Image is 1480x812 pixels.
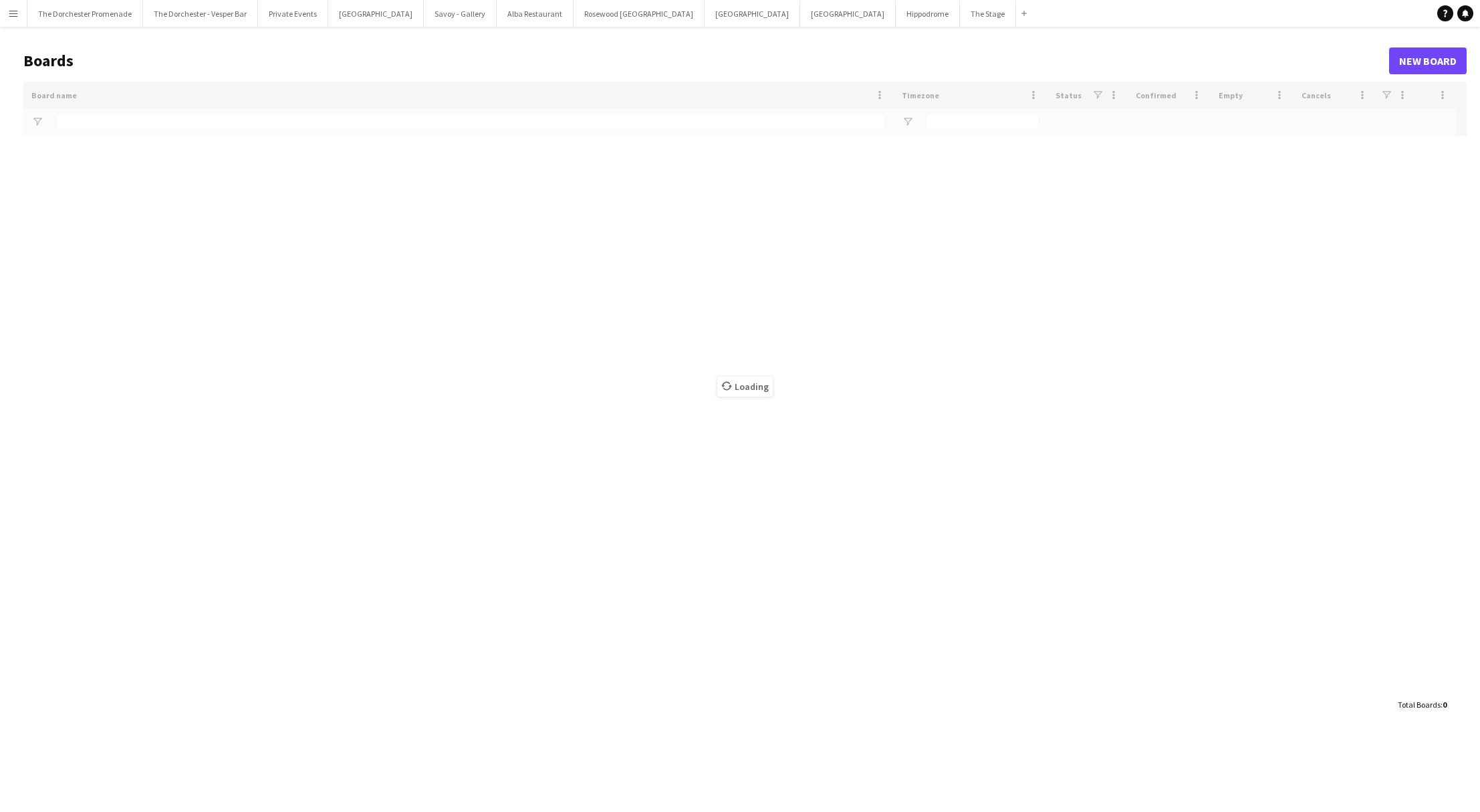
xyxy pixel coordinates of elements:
[574,1,705,27] button: Rosewood [GEOGRAPHIC_DATA]
[27,1,143,27] button: The Dorchester Promenade
[1389,47,1467,74] a: New Board
[705,1,800,27] button: [GEOGRAPHIC_DATA]
[896,1,960,27] button: Hippodrome
[1398,692,1447,718] div: :
[1398,700,1441,710] span: Total Boards
[497,1,574,27] button: Alba Restaurant
[960,1,1016,27] button: The Stage
[328,1,424,27] button: [GEOGRAPHIC_DATA]
[258,1,328,27] button: Private Events
[143,1,258,27] button: The Dorchester - Vesper Bar
[800,1,896,27] button: [GEOGRAPHIC_DATA]
[717,377,773,397] span: Loading
[1443,700,1447,710] span: 0
[424,1,497,27] button: Savoy - Gallery
[23,51,1389,71] h1: Boards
